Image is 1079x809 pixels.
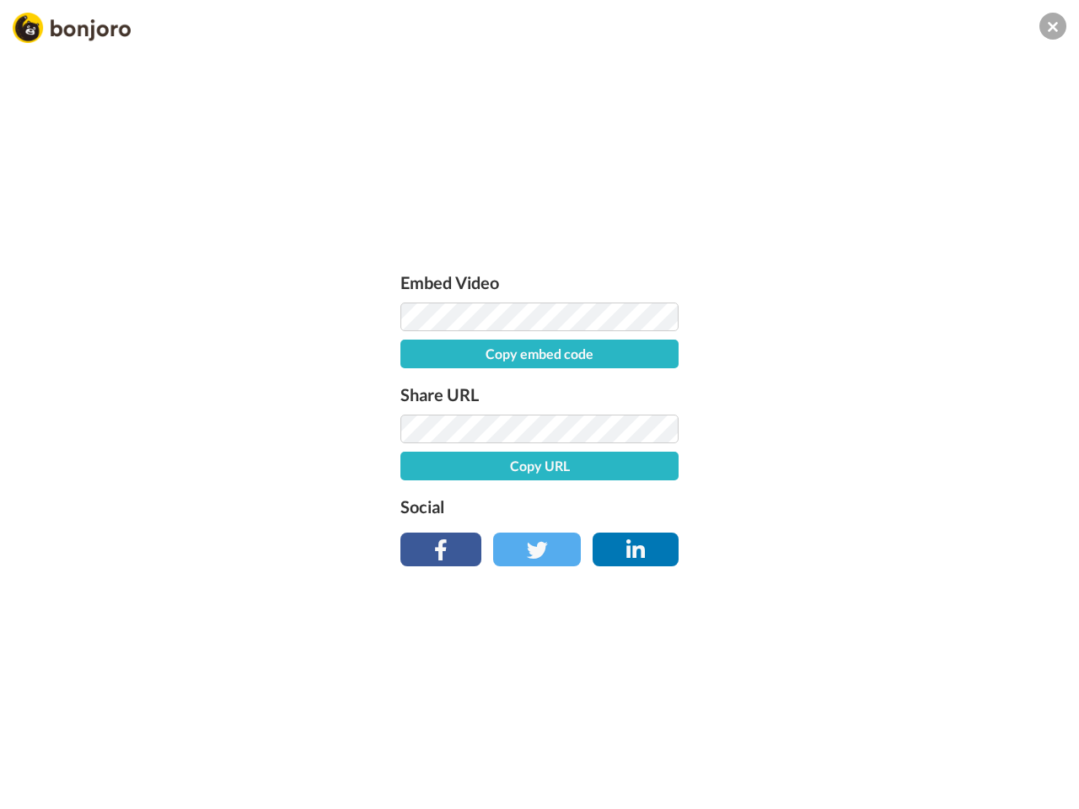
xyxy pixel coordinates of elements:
[13,13,131,43] img: Bonjoro Logo
[400,340,679,368] button: Copy embed code
[400,381,679,408] label: Share URL
[400,269,679,296] label: Embed Video
[400,452,679,480] button: Copy URL
[400,493,679,520] label: Social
